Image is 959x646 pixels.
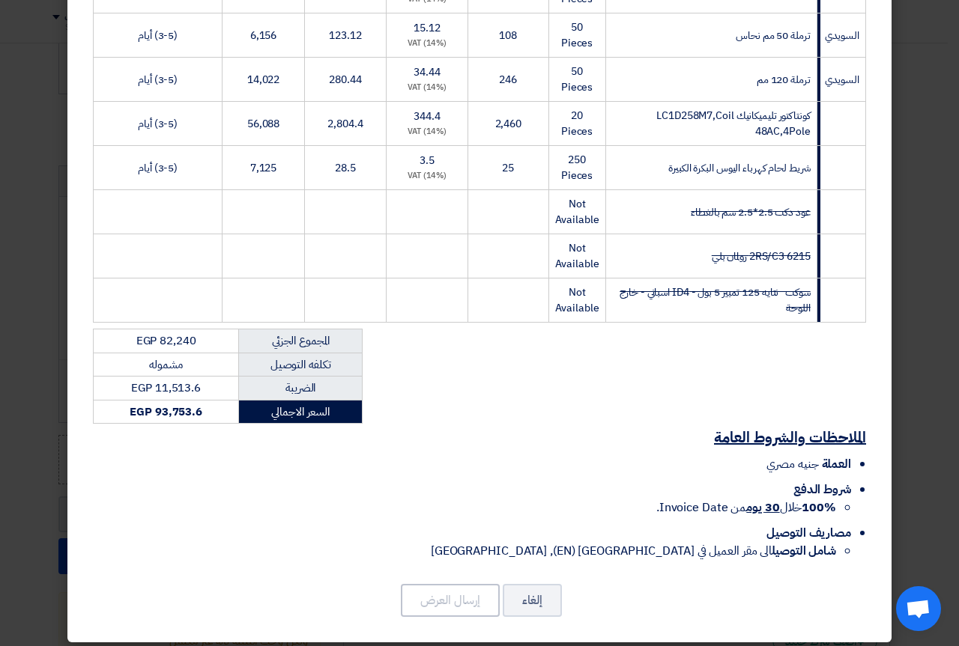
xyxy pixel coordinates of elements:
[414,64,441,80] span: 34.44
[502,160,514,176] span: 25
[656,499,836,517] span: خلال من Invoice Date.
[250,160,277,176] span: 7,125
[793,481,851,499] span: شروط الدفع
[555,196,599,228] span: Not Available
[329,72,361,88] span: 280.44
[335,160,356,176] span: 28.5
[766,524,851,542] span: مصاريف التوصيل
[239,400,363,424] td: السعر الاجمالي
[239,377,363,400] td: الضريبة
[772,542,836,560] strong: شامل التوصيل
[414,109,441,124] span: 344.4
[817,13,865,58] td: السويدي
[561,108,593,139] span: 20 Pieces
[138,116,178,132] span: (3-5) أيام
[561,152,593,183] span: 250 Pieces
[393,37,462,50] div: (14%) VAT
[746,499,779,517] u: 30 يوم
[495,116,522,132] span: 2,460
[393,126,462,138] div: (14%) VAT
[239,353,363,377] td: تكلفه التوصيل
[714,426,866,448] u: الملاحظات والشروط العامة
[561,19,593,51] span: 50 Pieces
[329,28,361,43] span: 123.12
[668,160,811,176] span: شريط لحام كهرباء اليوس البكرة الكبيرة
[620,284,810,316] strike: سوكت نتايه 125 تمبير 5 بول - ID4 اسباني - خارج اللوحة
[138,160,178,176] span: (3-5) أيام
[561,64,593,95] span: 50 Pieces
[656,108,811,139] span: كونتاكتور تليميكانيك LC1D258M7,Coil 48AC,4Pole
[555,284,599,316] span: Not Available
[94,329,239,353] td: EGP 82,240
[736,28,810,43] span: ترملة 50 مم نحاس
[149,356,182,373] span: مشموله
[503,584,562,617] button: إلغاء
[93,542,836,560] li: الى مقر العميل في [GEOGRAPHIC_DATA] (EN), [GEOGRAPHIC_DATA]
[138,72,178,88] span: (3-5) أيام
[712,249,811,264] strike: 2RS/C3 6215 رولمان بلي
[555,240,599,272] span: Not Available
[239,329,363,353] td: المجموع الجزئي
[822,455,851,473] span: العملة
[499,28,517,43] span: 108
[766,455,818,473] span: جنيه مصري
[414,20,441,36] span: 15.12
[757,72,811,88] span: ترملة 120 مم
[393,82,462,94] div: (14%) VAT
[401,584,500,617] button: إرسال العرض
[250,28,277,43] span: 6,156
[131,380,201,396] span: EGP 11,513.6
[393,170,462,183] div: (14%) VAT
[247,116,279,132] span: 56,088
[130,403,202,420] strong: EGP 93,753.6
[247,72,279,88] span: 14,022
[420,153,435,168] span: 3.5
[802,499,836,517] strong: 100%
[817,58,865,102] td: السويدي
[896,586,941,631] a: Open chat
[691,204,810,220] strike: عود دكت 2.5*2.5 سم بالغطاء
[138,28,178,43] span: (3-5) أيام
[327,116,363,132] span: 2,804.4
[499,72,517,88] span: 246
